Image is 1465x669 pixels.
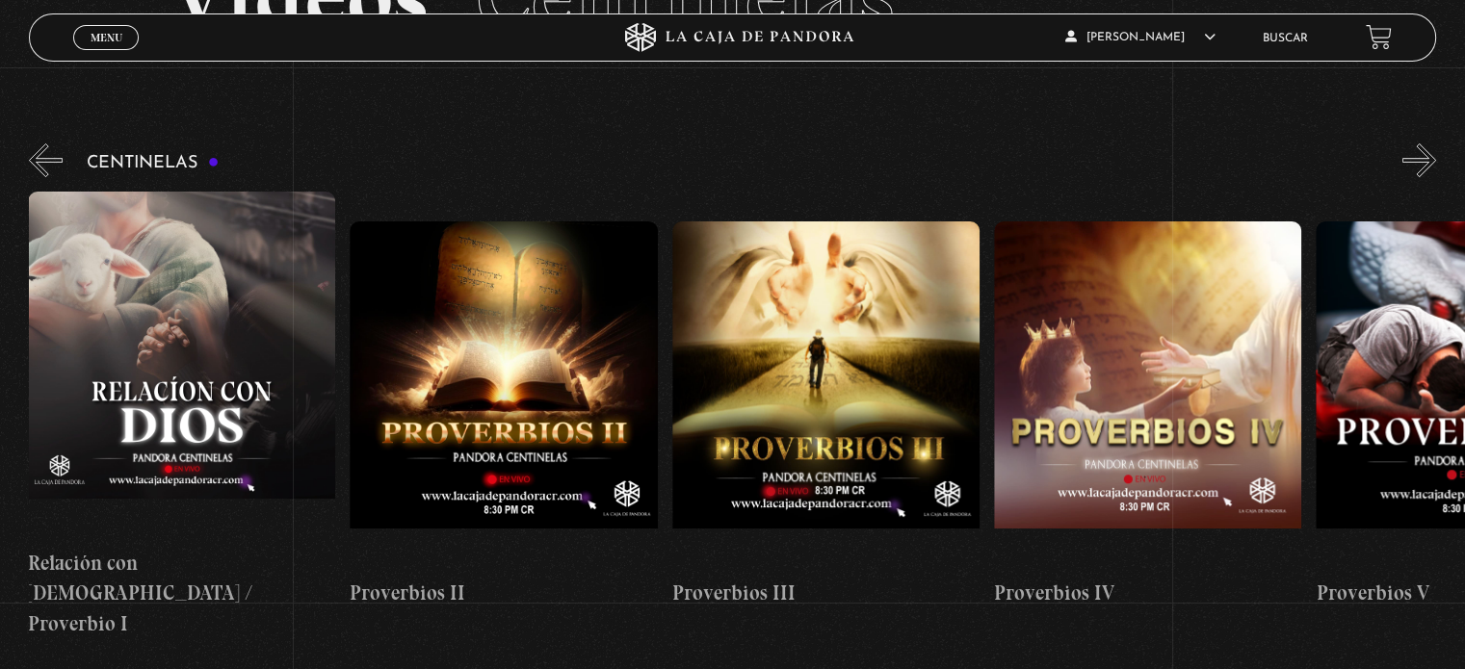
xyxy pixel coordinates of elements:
[29,143,63,177] button: Previous
[1065,32,1216,43] span: [PERSON_NAME]
[28,548,335,639] h4: Relación con [DEMOGRAPHIC_DATA] / Proverbio I
[87,154,219,172] h3: Centinelas
[994,578,1301,608] h4: Proverbios IV
[1402,143,1436,177] button: Next
[350,192,657,639] a: Proverbios II
[994,192,1301,639] a: Proverbios IV
[672,192,980,639] a: Proverbios III
[1263,33,1308,44] a: Buscar
[1366,24,1392,50] a: View your shopping cart
[672,578,980,608] h4: Proverbios III
[91,32,122,43] span: Menu
[28,192,335,639] a: Relación con [DEMOGRAPHIC_DATA] / Proverbio I
[84,48,129,62] span: Cerrar
[350,578,657,608] h4: Proverbios II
